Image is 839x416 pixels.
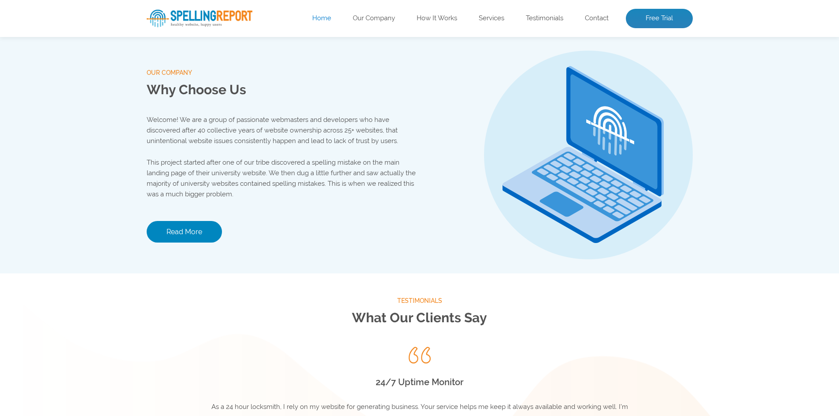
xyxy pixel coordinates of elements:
img: Free Website Analysis [355,92,485,164]
span: our company [147,67,420,78]
div: Preparing to scan Your Site.... [147,48,693,70]
img: Free Webiste Analysis [323,97,517,107]
a: Testimonials [526,14,563,23]
a: Home [312,14,331,23]
a: Contact [585,14,609,23]
a: Read More [147,221,222,243]
img: Free Website Analysis [349,75,490,207]
p: This project started after one of our tribe discovered a spelling mistake on the main landing pag... [147,157,420,199]
p: Welcome! We are a group of passionate webmasters and developers who have discovered after 40 coll... [147,114,420,146]
a: Free Trial [626,9,693,28]
a: Our Company [353,14,395,23]
img: SpellReport [147,10,252,27]
i: average scan time is 2 minutes [362,61,477,70]
a: How It Works [417,14,457,23]
h2: Why Choose Us [147,78,420,102]
a: Services [479,14,504,23]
